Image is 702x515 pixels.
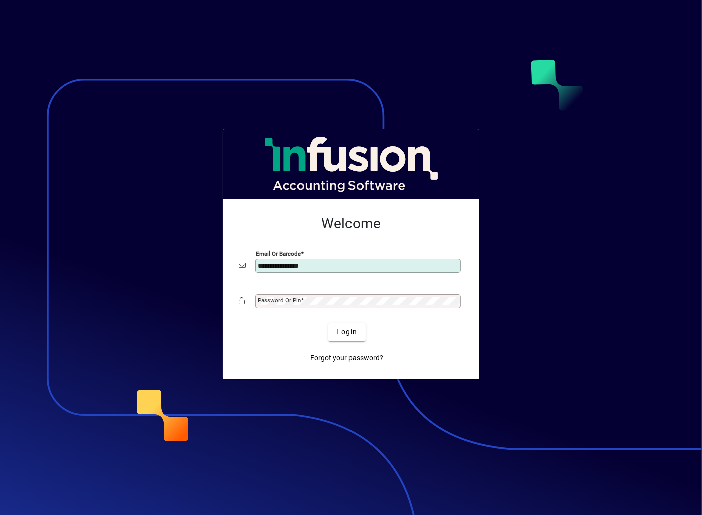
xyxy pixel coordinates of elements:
[328,323,365,341] button: Login
[239,215,463,232] h2: Welcome
[307,349,388,367] a: Forgot your password?
[258,297,301,304] mat-label: Password or Pin
[311,353,384,363] span: Forgot your password?
[336,327,357,337] span: Login
[256,250,301,257] mat-label: Email or Barcode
